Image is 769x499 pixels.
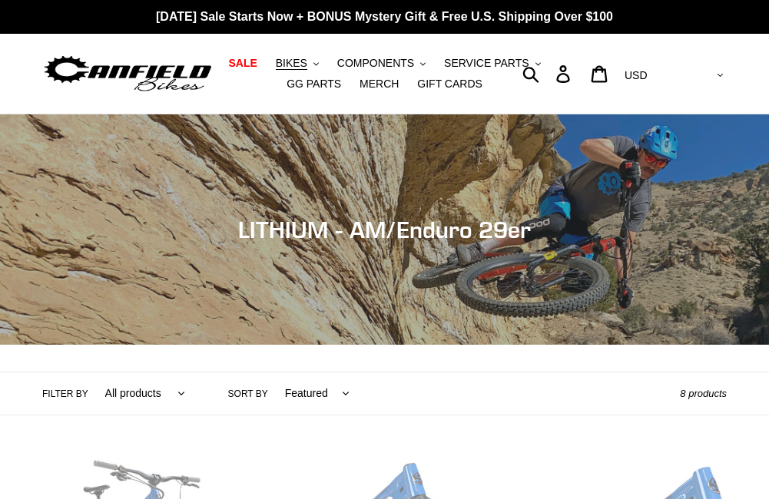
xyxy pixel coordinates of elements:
a: MERCH [352,74,406,94]
label: Sort by [228,387,268,401]
span: GIFT CARDS [417,78,482,91]
span: BIKES [276,57,307,70]
span: 8 products [680,388,727,399]
span: COMPONENTS [337,57,414,70]
span: SERVICE PARTS [444,57,529,70]
span: GG PARTS [287,78,341,91]
a: GIFT CARDS [409,74,490,94]
img: Canfield Bikes [42,52,214,95]
span: MERCH [360,78,399,91]
button: COMPONENTS [330,53,433,74]
span: SALE [228,57,257,70]
button: BIKES [268,53,326,74]
span: LITHIUM - AM/Enduro 29er [238,216,531,243]
label: Filter by [42,387,88,401]
a: SALE [220,53,264,74]
a: GG PARTS [279,74,349,94]
button: SERVICE PARTS [436,53,548,74]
